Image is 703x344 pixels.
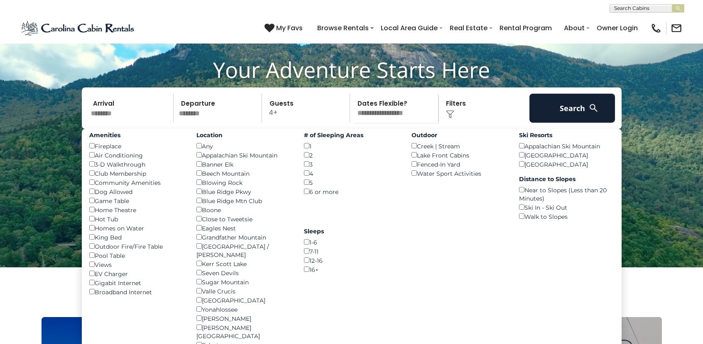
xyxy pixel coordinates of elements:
img: mail-regular-black.png [671,22,682,34]
div: [GEOGRAPHIC_DATA] / [PERSON_NAME] [196,242,291,259]
div: Fenced-In Yard [412,160,507,169]
label: Amenities [89,131,184,139]
div: Walk to Slopes [519,212,614,221]
div: Blue Ridge Mtn Club [196,196,291,205]
div: Close to Tweetsie [196,214,291,223]
span: My Favs [276,23,303,33]
div: Game Table [89,196,184,205]
div: Sugar Mountain [196,277,291,286]
div: Creek | Stream [412,141,507,150]
div: Boone [196,205,291,214]
div: Homes on Water [89,223,184,233]
div: Gigabit Internet [89,278,184,287]
div: 3 [304,160,399,169]
div: King Bed [89,233,184,242]
div: Any [196,141,291,150]
img: filter--v1.png [446,110,454,119]
a: Real Estate [446,21,492,35]
div: Outdoor Fire/Fire Table [89,242,184,251]
div: 16+ [304,265,399,274]
div: [GEOGRAPHIC_DATA] [519,150,614,160]
div: Yonahlossee [196,305,291,314]
div: Eagles Nest [196,223,291,233]
div: Home Theatre [89,205,184,214]
div: [GEOGRAPHIC_DATA] [519,160,614,169]
p: 4+ [265,94,350,123]
img: Blue-2.png [21,20,136,36]
div: 4 [304,169,399,178]
div: 3-D Walkthrough [89,160,184,169]
div: Club Membership [89,169,184,178]
div: Air Conditioning [89,150,184,160]
div: Blue Ridge Pkwy [196,187,291,196]
div: Grandfather Mountain [196,233,291,242]
div: 12-16 [304,256,399,265]
div: Valle Crucis [196,286,291,296]
div: [GEOGRAPHIC_DATA] [196,296,291,305]
label: Outdoor [412,131,507,139]
div: 2 [304,150,399,160]
button: Search [529,94,615,123]
div: EV Charger [89,269,184,278]
a: About [560,21,589,35]
div: Beech Mountain [196,169,291,178]
label: Ski Resorts [519,131,614,139]
div: Blowing Rock [196,178,291,187]
div: Lake Front Cabins [412,150,507,160]
div: Near to Slopes (Less than 20 Minutes) [519,185,614,203]
div: Pool Table [89,251,184,260]
div: Water Sport Activities [412,169,507,178]
a: My Favs [265,23,305,34]
h1: Your Adventure Starts Here [6,57,697,82]
a: Browse Rentals [313,21,373,35]
div: 1-6 [304,237,399,247]
div: 6 or more [304,187,399,196]
h3: Select Your Destination [40,288,663,317]
a: Local Area Guide [377,21,442,35]
div: Fireplace [89,141,184,150]
div: [PERSON_NAME] [196,314,291,323]
a: Rental Program [495,21,556,35]
div: Appalachian Ski Mountain [196,150,291,160]
div: Banner Elk [196,160,291,169]
img: phone-regular-black.png [650,22,662,34]
div: Appalachian Ski Mountain [519,141,614,150]
div: [PERSON_NAME][GEOGRAPHIC_DATA] [196,323,291,340]
div: 7-11 [304,247,399,256]
div: Broadband Internet [89,287,184,296]
div: Views [89,260,184,269]
div: Kerr Scott Lake [196,259,291,268]
img: search-regular-white.png [588,103,599,113]
a: Owner Login [593,21,642,35]
div: Ski In - Ski Out [519,203,614,212]
div: Community Amenities [89,178,184,187]
label: Distance to Slopes [519,175,614,183]
div: 1 [304,141,399,150]
label: # of Sleeping Areas [304,131,399,139]
div: Dog Allowed [89,187,184,196]
div: Seven Devils [196,268,291,277]
label: Sleeps [304,227,399,235]
label: Location [196,131,291,139]
div: Hot Tub [89,214,184,223]
div: 5 [304,178,399,187]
